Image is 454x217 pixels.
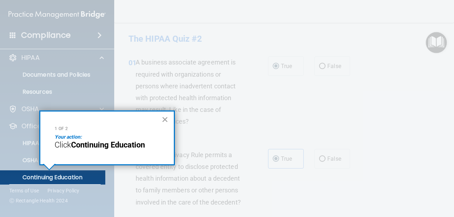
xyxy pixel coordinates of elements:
[55,134,82,140] em: Your action:
[55,126,160,132] p: 1 of 2
[162,114,168,125] button: Close
[5,174,102,181] p: Continuing Education
[55,140,71,149] span: Click
[71,140,145,149] strong: Continuing Education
